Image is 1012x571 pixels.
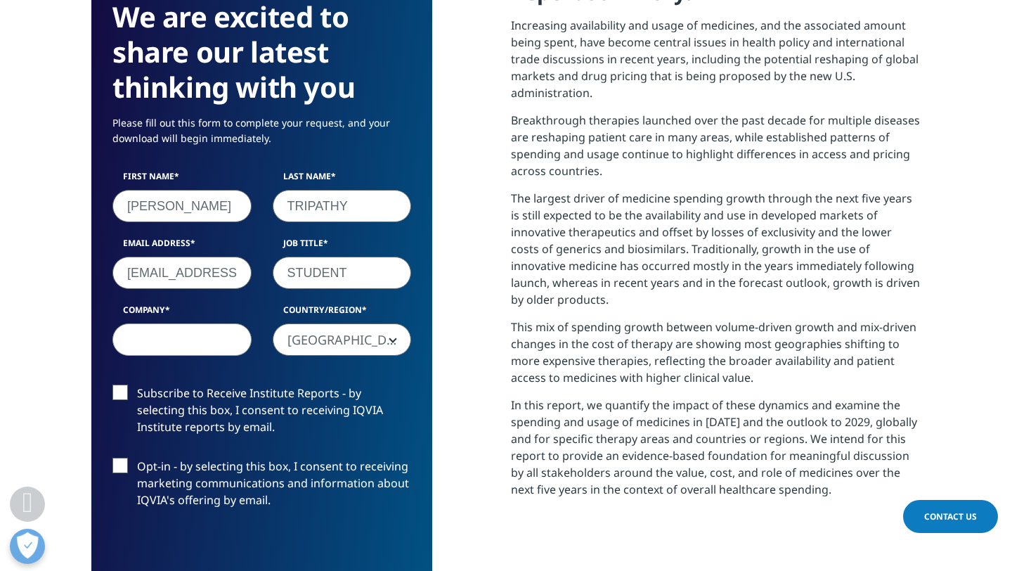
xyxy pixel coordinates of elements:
button: Open Preferences [10,529,45,564]
label: Company [112,304,252,323]
span: India [273,324,411,357]
label: Last Name [273,170,412,190]
p: The largest driver of medicine spending growth through the next five years is still expected to b... [511,190,921,319]
label: Country/Region [273,304,412,323]
label: First Name [112,170,252,190]
a: Contact Us [903,500,998,533]
label: Subscribe to Receive Institute Reports - by selecting this box, I consent to receiving IQVIA Inst... [112,385,411,443]
p: This mix of spending growth between volume-driven growth and mix-driven changes in the cost of th... [511,319,921,397]
label: Job Title [273,237,412,257]
p: Please fill out this form to complete your request, and your download will begin immediately. [112,115,411,157]
p: In this report, we quantify the impact of these dynamics and examine the spending and usage of me... [511,397,921,508]
span: Contact Us [924,511,977,522]
span: India [273,323,412,356]
label: Email Address [112,237,252,257]
p: Breakthrough therapies launched over the past decade for multiple diseases are reshaping patient ... [511,112,921,190]
p: Increasing availability and usage of medicines, and the associated amount being spent, have becom... [511,17,921,112]
label: Opt-in - by selecting this box, I consent to receiving marketing communications and information a... [112,458,411,516]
